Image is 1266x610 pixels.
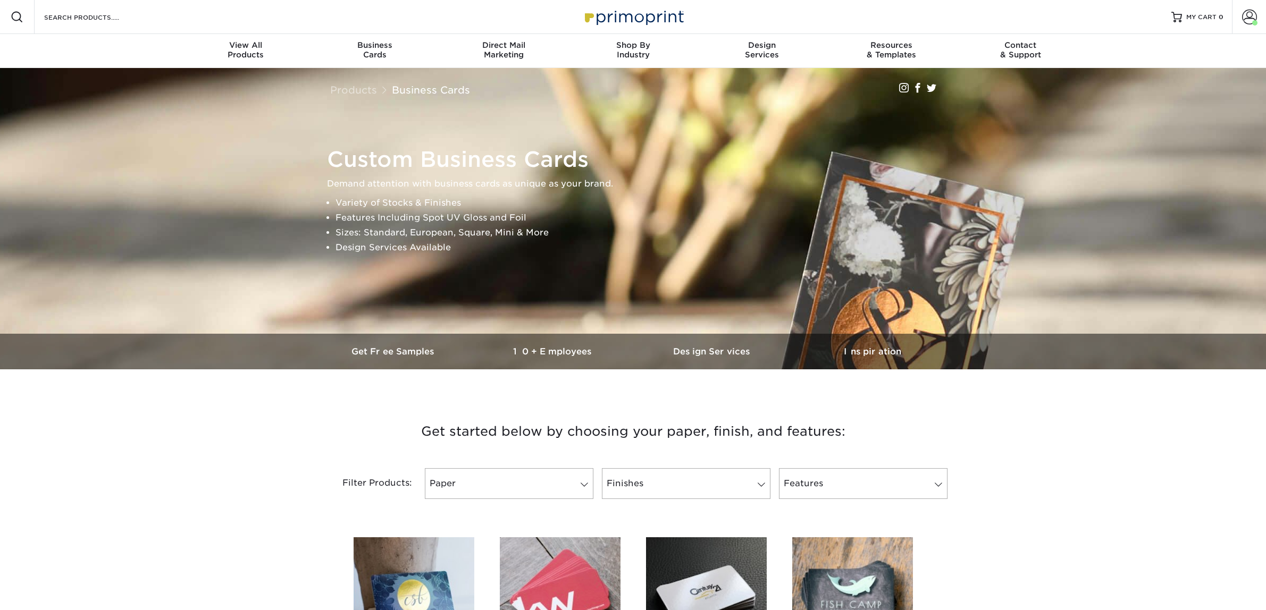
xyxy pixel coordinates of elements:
a: Inspiration [793,334,952,369]
li: Sizes: Standard, European, Square, Mini & More [336,225,949,240]
h3: Get Free Samples [314,346,474,357]
li: Features Including Spot UV Gloss and Foil [336,210,949,225]
a: DesignServices [698,34,827,68]
span: Business [310,40,439,50]
div: Services [698,40,827,60]
a: Contact& Support [956,34,1085,68]
li: Design Services Available [336,240,949,255]
div: & Support [956,40,1085,60]
a: Paper [425,468,593,499]
span: Shop By [568,40,698,50]
span: MY CART [1186,13,1217,22]
span: Contact [956,40,1085,50]
span: Design [698,40,827,50]
h3: Design Services [633,346,793,357]
div: & Templates [827,40,956,60]
span: Resources [827,40,956,50]
a: Finishes [602,468,770,499]
h3: Get started below by choosing your paper, finish, and features: [322,408,944,455]
a: Features [779,468,948,499]
div: Filter Products: [314,468,421,499]
img: Primoprint [580,5,686,28]
a: Products [330,84,377,96]
a: Business Cards [392,84,470,96]
a: Shop ByIndustry [568,34,698,68]
input: SEARCH PRODUCTS..... [43,11,147,23]
div: Products [181,40,311,60]
a: Get Free Samples [314,334,474,369]
span: Direct Mail [439,40,568,50]
span: 0 [1219,13,1223,21]
h3: 10+ Employees [474,346,633,357]
a: Direct MailMarketing [439,34,568,68]
a: View AllProducts [181,34,311,68]
a: Design Services [633,334,793,369]
div: Cards [310,40,439,60]
div: Industry [568,40,698,60]
div: Marketing [439,40,568,60]
li: Variety of Stocks & Finishes [336,196,949,210]
h3: Inspiration [793,346,952,357]
h1: Custom Business Cards [327,147,949,172]
a: BusinessCards [310,34,439,68]
a: 10+ Employees [474,334,633,369]
span: View All [181,40,311,50]
p: Demand attention with business cards as unique as your brand. [327,176,949,191]
a: Resources& Templates [827,34,956,68]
